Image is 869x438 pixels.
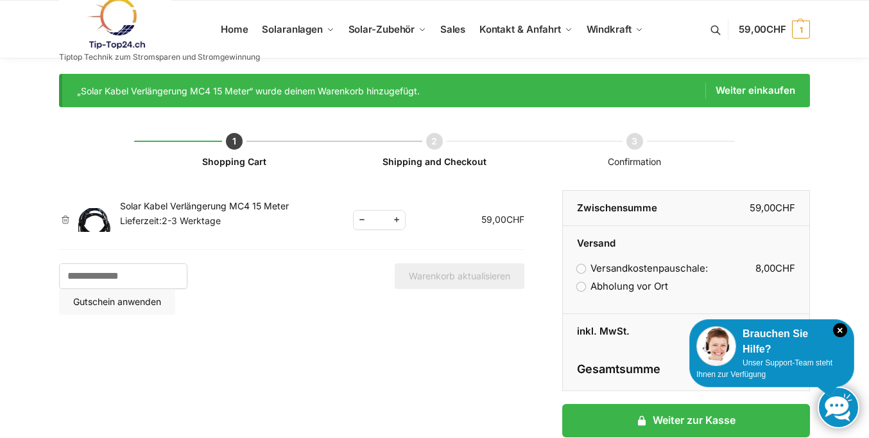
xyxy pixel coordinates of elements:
[563,191,686,226] th: Zwischensumme
[474,1,578,58] a: Kontakt & Anfahrt
[563,314,686,349] th: inkl. MwSt.
[563,226,809,251] th: Versand
[577,262,708,274] label: Versandkostenpauschale:
[577,280,668,292] label: Abholung vor Ort
[59,215,72,224] a: Solar Kabel Verlängerung MC4 15 Meter aus dem Warenkorb entfernen
[705,83,795,98] a: Weiter einkaufen
[395,263,524,289] button: Warenkorb aktualisieren
[792,21,810,39] span: 1
[162,215,221,226] span: 2-3 Werktage
[750,202,795,214] bdi: 59,00
[696,326,847,357] div: Brauchen Sie Hilfe?
[696,326,736,366] img: Customer service
[372,212,387,228] input: Produktmenge
[440,23,466,35] span: Sales
[766,23,786,35] span: CHF
[696,358,832,379] span: Unser Support-Team steht Ihnen zur Verfügung
[120,215,221,226] span: Lieferzeit:
[562,404,810,437] a: Weiter zur Kasse
[348,23,415,35] span: Solar-Zubehör
[59,289,175,315] button: Gutschein anwenden
[434,1,470,58] a: Sales
[581,1,648,58] a: Windkraft
[479,23,561,35] span: Kontakt & Anfahrt
[77,83,796,98] div: „Solar Kabel Verlängerung MC4 15 Meter“ wurde deinem Warenkorb hinzugefügt.
[739,23,786,35] span: 59,00
[120,200,289,211] a: Solar Kabel Verlängerung MC4 15 Meter
[354,212,370,228] span: Reduce quantity
[59,53,260,61] p: Tiptop Technik zum Stromsparen und Stromgewinnung
[739,10,810,49] a: 59,00CHF 1
[257,1,340,58] a: Solaranlagen
[78,208,110,232] img: Warenkorb 1
[388,212,405,228] span: Increase quantity
[775,202,795,214] span: CHF
[481,214,524,225] bdi: 59,00
[383,156,486,167] a: Shipping and Checkout
[506,214,524,225] span: CHF
[563,349,686,391] th: Gesamtsumme
[343,1,431,58] a: Solar-Zubehör
[262,23,323,35] span: Solaranlagen
[587,23,632,35] span: Windkraft
[833,323,847,337] i: Schließen
[202,156,266,167] a: Shopping Cart
[608,156,661,167] span: Confirmation
[775,262,795,274] span: CHF
[755,262,795,274] bdi: 8,00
